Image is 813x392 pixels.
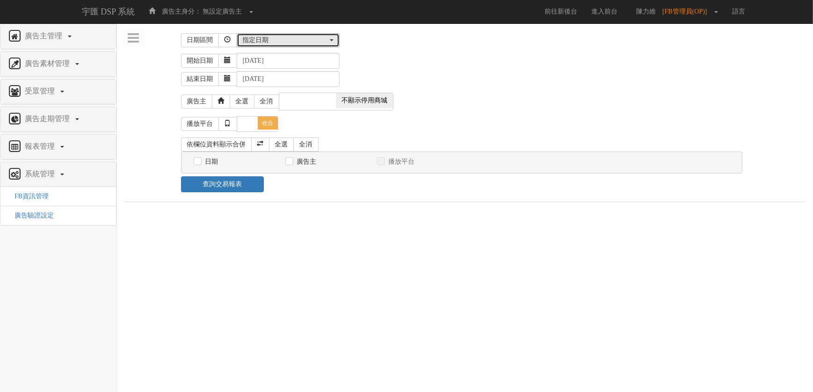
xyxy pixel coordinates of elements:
a: 廣告驗證設定 [7,212,54,219]
span: 無設定廣告主 [203,8,242,15]
span: 受眾管理 [22,87,59,95]
span: 報表管理 [22,142,59,150]
span: 廣告素材管理 [22,59,74,67]
a: 系統管理 [7,167,109,182]
a: 報表管理 [7,139,109,154]
span: 廣告走期管理 [22,115,74,123]
a: 廣告主管理 [7,29,109,44]
a: 廣告素材管理 [7,57,109,72]
span: 系統管理 [22,170,59,178]
span: [FB管理員(OP)] [662,8,712,15]
span: 廣告主管理 [22,32,67,40]
span: 不顯示停用商城 [336,93,393,108]
label: 廣告主 [295,157,317,167]
a: 廣告走期管理 [7,112,109,127]
a: FB資訊管理 [7,193,49,200]
a: 全消 [293,138,319,152]
a: 全選 [230,94,255,109]
span: 陳力維 [632,8,661,15]
label: 日期 [203,157,218,167]
span: 廣告主身分： [162,8,201,15]
div: 指定日期 [243,36,328,45]
a: 受眾管理 [7,84,109,99]
a: 全消 [254,94,279,109]
label: 播放平台 [386,157,415,167]
span: 收合 [258,116,278,130]
button: 指定日期 [237,33,340,47]
a: 查詢交易報表 [181,176,264,192]
a: 全選 [269,138,294,152]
